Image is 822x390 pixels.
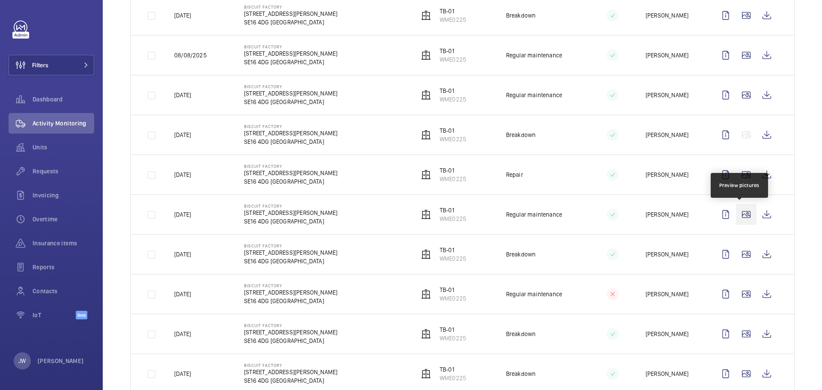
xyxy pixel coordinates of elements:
p: Breakdown [506,369,536,378]
p: [STREET_ADDRESS][PERSON_NAME] [244,89,337,98]
p: [DATE] [174,330,191,338]
span: Invoicing [33,191,94,199]
p: [PERSON_NAME] [646,290,688,298]
p: SE16 4DG [GEOGRAPHIC_DATA] [244,376,337,385]
p: [PERSON_NAME] [646,369,688,378]
img: elevator.svg [421,90,431,100]
p: WME0225 [440,175,466,183]
p: TB-01 [440,246,466,254]
p: WME0225 [440,15,466,24]
p: SE16 4DG [GEOGRAPHIC_DATA] [244,177,337,186]
p: Breakdown [506,131,536,139]
p: WME0225 [440,55,466,64]
img: elevator.svg [421,369,431,379]
p: [DATE] [174,131,191,139]
p: [DATE] [174,210,191,219]
img: elevator.svg [421,130,431,140]
p: Regular maintenance [506,290,562,298]
img: elevator.svg [421,209,431,220]
img: elevator.svg [421,10,431,21]
p: SE16 4DG [GEOGRAPHIC_DATA] [244,297,337,305]
p: [STREET_ADDRESS][PERSON_NAME] [244,9,337,18]
p: Biscuit Factory [244,283,337,288]
p: SE16 4DG [GEOGRAPHIC_DATA] [244,217,337,226]
p: [STREET_ADDRESS][PERSON_NAME] [244,208,337,217]
p: [DATE] [174,91,191,99]
p: [PERSON_NAME] [646,131,688,139]
p: [PERSON_NAME] [38,357,84,365]
p: Biscuit Factory [244,84,337,89]
p: [PERSON_NAME] [646,11,688,20]
p: TB-01 [440,126,466,135]
span: Beta [76,311,87,319]
p: TB-01 [440,286,466,294]
p: Biscuit Factory [244,4,337,9]
span: Insurance items [33,239,94,247]
p: Regular maintenance [506,91,562,99]
p: TB-01 [440,86,466,95]
p: SE16 4DG [GEOGRAPHIC_DATA] [244,58,337,66]
span: Filters [32,61,48,69]
img: elevator.svg [421,329,431,339]
p: SE16 4DG [GEOGRAPHIC_DATA] [244,336,337,345]
p: TB-01 [440,206,466,214]
p: WME0225 [440,294,466,303]
p: SE16 4DG [GEOGRAPHIC_DATA] [244,18,337,27]
p: Biscuit Factory [244,363,337,368]
p: Breakdown [506,330,536,338]
p: [PERSON_NAME] [646,51,688,60]
p: [STREET_ADDRESS][PERSON_NAME] [244,248,337,257]
p: JW [18,357,26,365]
p: WME0225 [440,135,466,143]
p: SE16 4DG [GEOGRAPHIC_DATA] [244,98,337,106]
p: [STREET_ADDRESS][PERSON_NAME] [244,368,337,376]
p: Regular maintenance [506,210,562,219]
p: [STREET_ADDRESS][PERSON_NAME] [244,328,337,336]
p: Biscuit Factory [244,243,337,248]
span: Contacts [33,287,94,295]
p: Breakdown [506,250,536,259]
p: WME0225 [440,214,466,223]
p: SE16 4DG [GEOGRAPHIC_DATA] [244,137,337,146]
span: Requests [33,167,94,176]
p: Biscuit Factory [244,124,337,129]
img: elevator.svg [421,249,431,259]
span: Activity Monitoring [33,119,94,128]
p: [PERSON_NAME] [646,210,688,219]
p: [DATE] [174,369,191,378]
p: [DATE] [174,170,191,179]
p: [PERSON_NAME] [646,170,688,179]
p: Biscuit Factory [244,323,337,328]
span: Reports [33,263,94,271]
p: [DATE] [174,11,191,20]
img: elevator.svg [421,50,431,60]
img: elevator.svg [421,289,431,299]
p: [PERSON_NAME] [646,91,688,99]
p: 08/08/2025 [174,51,207,60]
p: TB-01 [440,7,466,15]
span: Dashboard [33,95,94,104]
p: TB-01 [440,325,466,334]
p: Biscuit Factory [244,44,337,49]
span: Units [33,143,94,152]
p: [STREET_ADDRESS][PERSON_NAME] [244,49,337,58]
span: Overtime [33,215,94,223]
div: Preview pictures [719,182,759,189]
p: Repair [506,170,523,179]
p: WME0225 [440,254,466,263]
p: WME0225 [440,334,466,342]
p: [DATE] [174,250,191,259]
p: Regular maintenance [506,51,562,60]
p: Breakdown [506,11,536,20]
p: [STREET_ADDRESS][PERSON_NAME] [244,288,337,297]
p: WME0225 [440,95,466,104]
p: Biscuit Factory [244,164,337,169]
p: [DATE] [174,290,191,298]
p: [STREET_ADDRESS][PERSON_NAME] [244,169,337,177]
img: elevator.svg [421,170,431,180]
p: [PERSON_NAME] [646,330,688,338]
p: [PERSON_NAME] [646,250,688,259]
p: TB-01 [440,166,466,175]
span: IoT [33,311,76,319]
p: SE16 4DG [GEOGRAPHIC_DATA] [244,257,337,265]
